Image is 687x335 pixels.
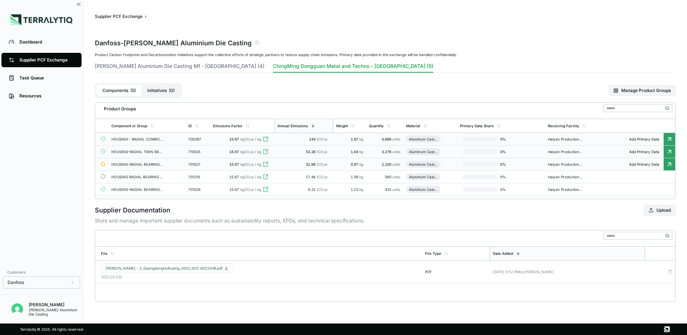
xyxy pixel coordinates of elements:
[101,263,233,273] button: [PERSON_NAME] - 2_GuangdongHuihuang_2023_SCS-ADC12HR.pdf
[308,187,317,192] span: 8.31
[548,137,582,141] div: Haiyan Production CNHX
[8,280,24,285] span: Danfoss
[240,137,261,141] span: kgCO e / kg
[97,85,142,96] button: Components(5)
[548,124,579,128] div: Receiving Facility
[497,150,520,154] span: 0 %
[460,124,494,128] div: Primary Data Share
[351,137,359,141] span: 1.87
[385,187,392,192] span: 432
[111,162,163,166] div: HOUSING-RADIAL BEARING-FRONT-TT400-MC FR
[250,189,252,192] sub: 2
[409,162,438,166] div: Aluminum Casting (Machined)
[422,261,490,283] td: PDF
[130,88,136,93] span: ( 5 )
[351,175,359,179] span: 1.99
[229,175,239,179] span: 15.67
[277,124,308,128] div: Annual Emissions
[188,150,207,154] div: 710025
[111,124,147,128] div: Component or Group
[359,187,363,192] span: kg
[317,137,327,141] span: tCO e
[317,150,327,154] span: tCO e
[19,57,74,63] div: Supplier PCF Exchange
[106,266,229,270] span: [PERSON_NAME] - 2_GuangdongHuihuang_2023_SCS-ADC12HR.pdf
[229,150,239,154] span: 15.67
[95,63,264,73] button: [PERSON_NAME] Aluminium Die Casting Mf - [GEOGRAPHIC_DATA] (4)
[548,175,582,179] div: Haiyan Production CNHX
[548,150,582,154] div: Haiyan Production CNHX
[306,175,317,179] span: 17.46
[188,175,207,179] div: 701219
[609,85,676,96] button: Manage Product Groups
[98,103,136,112] div: Product Groups
[323,176,325,179] sub: 2
[101,251,107,256] div: File
[625,162,664,166] span: Add Primary Data
[11,303,23,315] img: DIrk Soelter
[101,274,419,280] span: 359.06 KB
[625,150,664,154] span: Add Primary Data
[229,162,239,166] span: 15.67
[425,251,441,256] div: File Type
[306,162,317,166] span: 31.98
[317,162,327,166] span: tCO e
[240,150,261,154] span: kgCO e / kg
[323,138,325,142] sub: 2
[142,85,180,96] button: Initiatives(0)
[213,124,243,128] div: Emissions Factor
[392,137,400,141] span: units
[250,138,252,142] sub: 2
[317,175,327,179] span: tCO e
[240,162,261,166] span: kgCO e / kg
[188,137,207,141] div: 700397
[323,164,325,167] sub: 2
[359,137,363,141] span: kg
[273,63,433,73] button: ChingMing Dongguan Metal and Techno - [GEOGRAPHIC_DATA] (5)
[497,162,520,166] span: 0 %
[493,251,513,256] div: Date Added
[359,150,363,154] span: kg
[95,217,676,224] p: Store and manage important supplier documents such as sustainability reports, EPDs, and technical...
[188,124,192,128] div: ID
[9,300,26,318] button: Open user button
[409,187,438,192] div: Aluminum Casting (Machined)
[95,37,252,47] div: Danfoss - [PERSON_NAME] Aluminium Die Casting
[3,268,80,276] div: Customers
[385,175,392,179] span: 560
[323,189,325,192] sub: 2
[497,175,520,179] span: 0 %
[19,93,74,99] div: Resources
[409,150,438,154] div: Aluminum Casting (Machined)
[229,137,239,141] span: 15.67
[369,124,384,128] div: Quantity
[306,150,317,154] span: 53.28
[351,162,359,166] span: 0.97
[406,124,420,128] div: Material
[145,14,147,19] span: ›
[625,137,664,141] span: Add Primary Data
[392,162,400,166] span: units
[409,137,438,141] div: Aluminum Casting (Machined)
[111,175,163,179] div: HOUSING RADIAL BEARING MOTOR SIDE M/C FR
[188,187,207,192] div: 701028
[188,162,207,166] div: 701027
[250,164,252,167] sub: 2
[351,187,359,192] span: 1.23
[111,150,163,154] div: HOUSING-RADIAL TWIN BEARING-FRONT-174 OD
[382,150,392,154] span: 3,276
[240,187,261,192] span: kgCO e / kg
[19,39,74,45] div: Dashboard
[317,187,327,192] span: tCO e
[392,187,400,192] span: units
[169,88,175,93] span: ( 0 )
[229,187,239,192] span: 15.67
[644,205,676,216] button: Upload
[497,187,520,192] span: 0 %
[29,302,83,308] div: [PERSON_NAME]
[10,14,73,25] img: Logo
[309,137,317,141] span: 144
[29,308,83,316] div: [PERSON_NAME] Aluminium Die Casting
[95,205,170,215] h2: Supplier Documentation
[95,52,676,57] div: Product Carbon Footprints and Decarbonization Initiatives support the collective efforts of strat...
